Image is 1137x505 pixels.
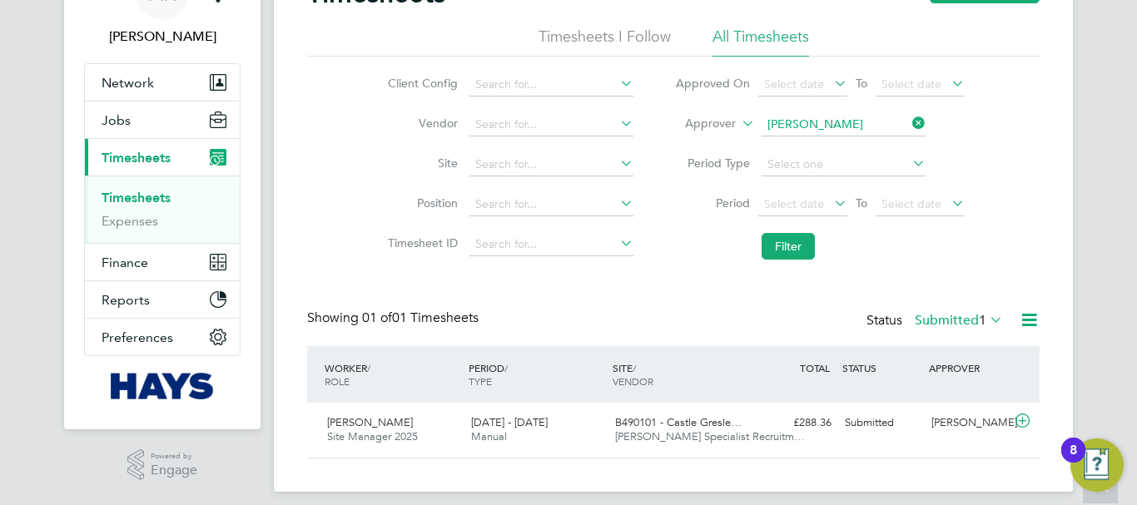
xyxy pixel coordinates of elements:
div: SITE [608,353,752,396]
div: [PERSON_NAME] [925,409,1011,437]
a: Expenses [102,213,158,229]
span: To [851,72,872,94]
a: Go to home page [84,373,241,399]
div: WORKER [320,353,464,396]
button: Open Resource Center, 8 new notifications [1070,438,1124,492]
div: STATUS [838,353,925,383]
span: To [851,192,872,214]
div: £288.36 [752,409,838,437]
span: 01 of [362,309,392,326]
span: Select date [881,196,941,211]
span: Select date [881,77,941,92]
span: 01 Timesheets [362,309,479,326]
label: Position [383,196,458,210]
input: Search for... [469,233,633,256]
span: [DATE] - [DATE] [471,415,548,429]
button: Timesheets [85,139,240,176]
span: Reports [102,292,150,308]
div: APPROVER [925,353,1011,383]
label: Submitted [915,312,1003,329]
label: Vendor [383,116,458,131]
span: Select date [764,77,824,92]
span: Finance [102,255,148,270]
span: B490101 - Castle Gresle… [615,415,742,429]
span: Network [102,75,154,91]
button: Jobs [85,101,240,138]
input: Search for... [469,73,633,97]
label: Client Config [383,76,458,91]
span: / [367,361,370,374]
img: hays-logo-retina.png [111,373,215,399]
label: Period [675,196,750,210]
input: Select one [762,153,926,176]
input: Search for... [469,193,633,216]
span: Site Manager 2025 [327,429,418,443]
span: Anshu Kumar [84,27,241,47]
input: Search for... [469,113,633,136]
label: Timesheet ID [383,235,458,250]
span: Jobs [102,112,131,128]
button: Finance [85,244,240,280]
div: Showing [307,309,482,327]
input: Search for... [469,153,633,176]
input: Search for... [762,113,926,136]
a: Timesheets [102,190,171,205]
button: Network [85,64,240,101]
button: Reports [85,281,240,318]
a: Powered byEngage [127,449,198,481]
div: Status [866,309,1006,333]
span: Powered by [151,449,197,463]
button: Preferences [85,319,240,355]
span: [PERSON_NAME] Specialist Recruitm… [615,429,805,443]
span: Select date [764,196,824,211]
span: Engage [151,463,197,478]
li: Timesheets I Follow [539,27,671,57]
label: Approved On [675,76,750,91]
div: 8 [1070,450,1077,472]
label: Period Type [675,156,750,171]
div: Timesheets [85,176,240,243]
span: ROLE [325,374,350,388]
div: PERIOD [464,353,608,396]
span: Manual [471,429,507,443]
span: TYPE [469,374,492,388]
button: Filter [762,233,815,260]
span: Preferences [102,329,173,345]
span: / [504,361,508,374]
span: / [633,361,636,374]
li: All Timesheets [712,27,809,57]
span: TOTAL [800,361,830,374]
span: 1 [979,312,986,329]
div: Submitted [838,409,925,437]
span: VENDOR [613,374,653,388]
label: Site [383,156,458,171]
label: Approver [661,116,736,132]
span: [PERSON_NAME] [327,415,413,429]
span: Timesheets [102,150,171,166]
